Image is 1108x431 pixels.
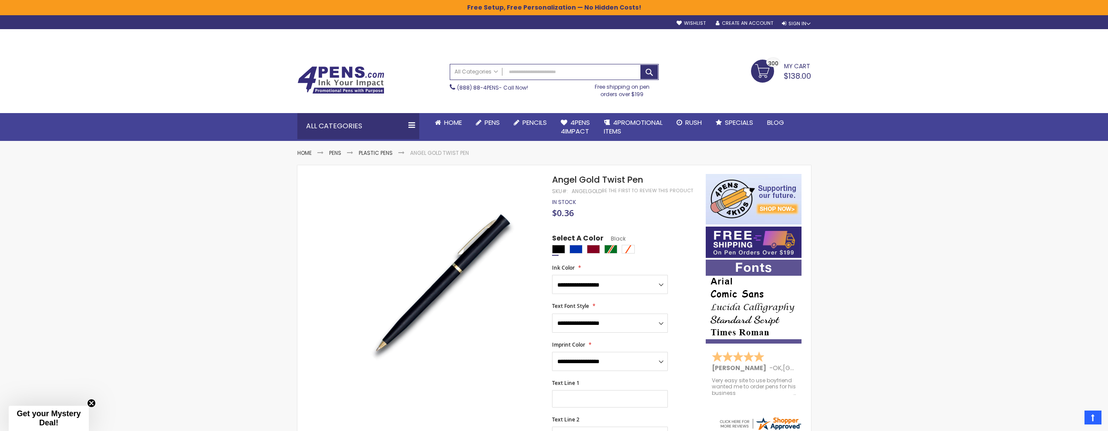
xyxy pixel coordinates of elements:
[554,113,597,141] a: 4Pens4impact
[552,234,603,245] span: Select A Color
[1036,408,1108,431] iframe: Google Customer Reviews
[552,198,576,206] span: In stock
[444,118,462,127] span: Home
[709,113,760,132] a: Specials
[587,245,600,254] div: Burgundy
[602,187,693,194] a: Be the first to review this product
[773,364,781,372] span: OK
[297,149,312,157] a: Home
[767,118,784,127] span: Blog
[716,20,773,27] a: Create an Account
[359,149,393,157] a: Plastic Pens
[725,118,753,127] span: Specials
[751,60,811,81] a: $138.00 300
[522,118,547,127] span: Pencils
[469,113,507,132] a: Pens
[604,118,663,136] span: 4PROMOTIONAL ITEMS
[552,341,585,348] span: Imprint Color
[329,149,341,157] a: Pens
[572,188,602,195] div: AngelGold
[507,113,554,132] a: Pencils
[9,406,89,431] div: Get your Mystery Deal!Close teaser
[712,378,796,396] div: Very easy site to use boyfriend wanted me to order pens for his business
[603,235,626,242] span: Black
[685,118,702,127] span: Rush
[552,302,589,310] span: Text Font Style
[784,70,811,81] span: $138.00
[87,399,96,408] button: Close teaser
[561,118,590,136] span: 4Pens 4impact
[342,187,541,385] img: angel_gold_side_black_2.jpg
[457,84,499,91] a: (888) 88-4PENS
[760,113,791,132] a: Blog
[706,260,802,344] img: font-personalization-examples
[450,64,502,79] a: All Categories
[670,113,709,132] a: Rush
[552,264,575,271] span: Ink Color
[552,187,568,195] strong: SKU
[552,207,574,219] span: $0.36
[552,245,565,254] div: Black
[706,174,802,224] img: 4pens 4 kids
[552,416,579,423] span: Text Line 2
[17,409,81,427] span: Get your Mystery Deal!
[782,20,811,27] div: Sign In
[677,20,706,27] a: Wishlist
[457,84,528,91] span: - Call Now!
[783,364,847,372] span: [GEOGRAPHIC_DATA]
[297,113,419,139] div: All Categories
[297,66,384,94] img: 4Pens Custom Pens and Promotional Products
[706,227,802,258] img: Free shipping on orders over $199
[485,118,500,127] span: Pens
[410,150,469,157] li: Angel Gold Twist Pen
[597,113,670,141] a: 4PROMOTIONALITEMS
[586,80,659,97] div: Free shipping on pen orders over $199
[569,245,583,254] div: Blue
[455,68,498,75] span: All Categories
[769,364,847,372] span: - ,
[768,59,778,67] span: 300
[552,379,579,387] span: Text Line 1
[712,364,769,372] span: [PERSON_NAME]
[552,174,643,186] span: Angel Gold Twist Pen
[428,113,469,132] a: Home
[552,199,576,206] div: Availability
